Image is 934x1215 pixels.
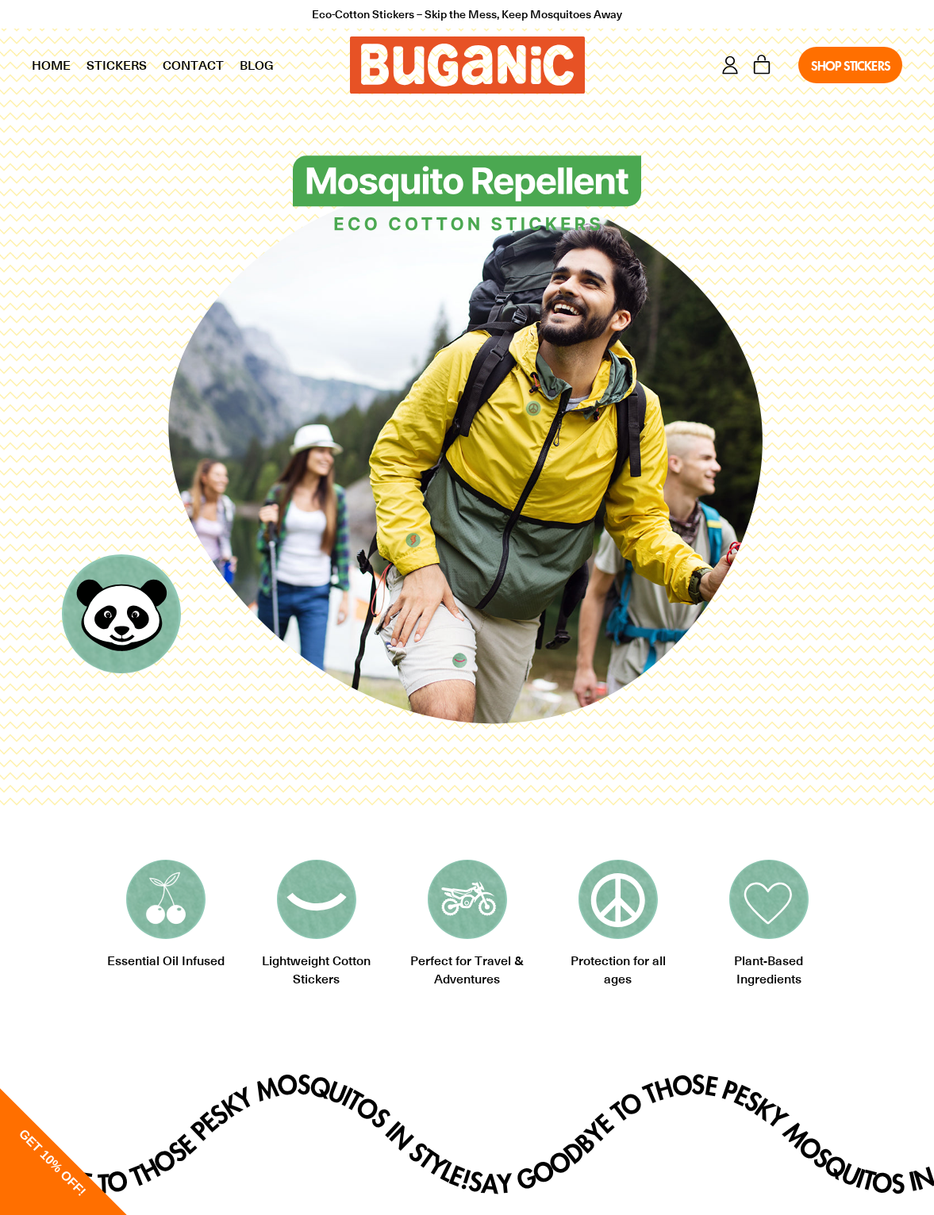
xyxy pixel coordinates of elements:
[293,155,641,232] img: Buganic
[559,952,678,987] h2: Protection for all ages
[232,45,282,85] a: Blog
[257,952,376,987] h2: Lightweight Cotton Stickers
[17,1126,89,1198] span: GET 10% OFF!
[709,952,828,987] h2: Plant-Based Ingredients
[106,952,225,969] h2: Essential Oil Infused
[798,47,902,83] a: Shop Stickers
[155,45,232,85] a: Contact
[24,45,79,85] a: Home
[350,36,585,94] a: Buganic Buganic
[79,45,155,85] a: Stickers
[408,952,527,987] h2: Perfect for Travel & Adventures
